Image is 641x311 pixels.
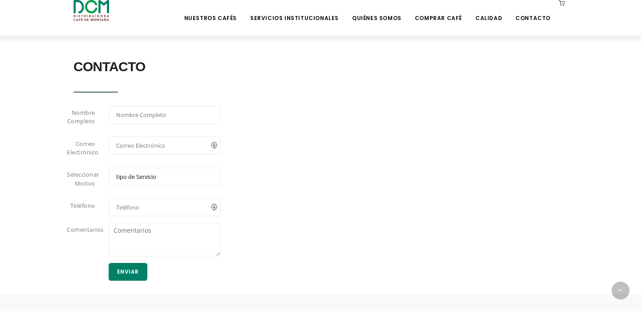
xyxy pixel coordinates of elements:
[60,223,102,255] label: Comentarios
[179,1,242,22] a: Nuestros Cafés
[60,106,102,129] label: Nombre Completo
[470,1,507,22] a: Calidad
[60,168,102,191] label: Seleccionar Motivo
[109,263,147,281] button: Enviar
[109,198,220,216] input: Teléfono
[109,106,220,124] input: Nombre Completo
[109,137,220,154] input: Correo Electrónico
[60,137,102,160] label: Correo Electrónico
[60,198,102,214] label: Teléfono
[410,1,467,22] a: Comprar Café
[347,1,407,22] a: Quiénes Somos
[73,54,568,79] h2: CONTACTO
[510,1,556,22] a: Contacto
[245,1,344,22] a: Servicios Institucionales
